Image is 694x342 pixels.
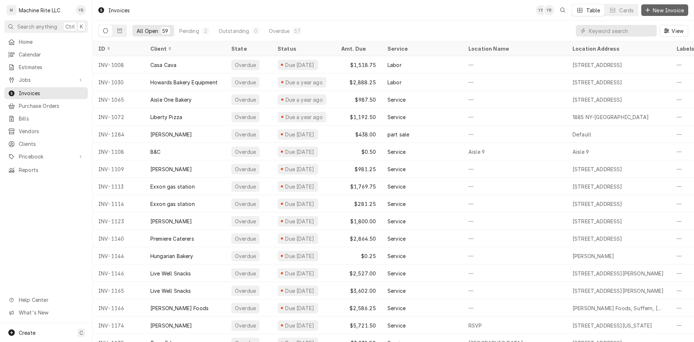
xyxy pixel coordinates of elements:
div: Due [DATE] [284,183,315,190]
div: 57 [294,27,300,35]
div: Service [387,45,455,52]
span: Help Center [19,296,83,304]
div: Yumy Breuer's Avatar [536,5,546,15]
div: ID [98,45,137,52]
div: Overdue [234,148,257,156]
a: Go to Jobs [4,74,88,86]
span: Bills [19,115,84,122]
div: INV-1165 [93,282,145,299]
div: Service [387,218,406,225]
div: INV-1284 [93,126,145,143]
div: 59 [162,27,168,35]
div: Overdue [234,270,257,277]
div: Overdue [234,322,257,329]
span: Ctrl [65,23,75,30]
div: — [463,73,567,91]
a: Reports [4,164,88,176]
span: Create [19,330,35,336]
div: — [463,282,567,299]
div: Service [387,252,406,260]
div: $2,527.00 [335,265,382,282]
div: Cards [619,7,634,14]
div: Overdue [269,27,290,35]
div: [STREET_ADDRESS] [573,183,622,190]
span: Estimates [19,63,84,71]
div: [STREET_ADDRESS][PERSON_NAME] [573,287,664,295]
div: INV-1030 [93,73,145,91]
div: $981.25 [335,160,382,178]
span: Home [19,38,84,46]
div: $1,518.75 [335,56,382,73]
div: Due [DATE] [284,270,315,277]
div: — [463,160,567,178]
div: — [463,108,567,126]
div: Overdue [234,200,257,208]
div: Due [DATE] [284,61,315,69]
div: INV-1008 [93,56,145,73]
div: Howards Bakery Equipment [150,79,218,86]
div: Liberty Pizza [150,113,182,121]
a: Clients [4,138,88,150]
span: Calendar [19,51,84,58]
div: [STREET_ADDRESS] [573,79,622,86]
div: 2 [204,27,208,35]
div: [PERSON_NAME] [150,322,192,329]
div: — [463,126,567,143]
div: Due [DATE] [284,165,315,173]
a: Go to Pricebook [4,151,88,162]
div: — [463,91,567,108]
div: YB [536,5,546,15]
div: B&C [150,148,160,156]
span: Invoices [19,89,84,97]
div: $1,769.75 [335,178,382,195]
div: [STREET_ADDRESS] [573,165,622,173]
div: Service [387,165,406,173]
div: Due a year ago [284,96,324,104]
div: $3,602.00 [335,282,382,299]
div: Service [387,270,406,277]
div: $2,888.25 [335,73,382,91]
div: Location Address [573,45,664,52]
div: Outstanding [219,27,249,35]
div: [STREET_ADDRESS][PERSON_NAME] [573,270,664,277]
div: [STREET_ADDRESS] [573,96,622,104]
div: [STREET_ADDRESS] [573,61,622,69]
div: Overdue [234,61,257,69]
div: [STREET_ADDRESS] [573,200,622,208]
span: What's New [19,309,83,316]
div: Aisle One Bakery [150,96,192,104]
div: $0.25 [335,247,382,265]
div: $1,800.00 [335,212,382,230]
div: $987.50 [335,91,382,108]
div: Machine Rite LLC [19,7,61,14]
div: [PERSON_NAME] Foods [150,304,209,312]
div: Labor [387,79,402,86]
div: Exxon gas station [150,200,195,208]
span: K [80,23,83,30]
div: Due [DATE] [284,200,315,208]
div: INV-1109 [93,160,145,178]
div: Overdue [234,113,257,121]
div: Due a year ago [284,113,324,121]
div: Due [DATE] [284,131,315,138]
div: Casa Cava [150,61,176,69]
input: Keyword search [589,25,653,37]
div: YB [544,5,554,15]
div: — [463,247,567,265]
a: Calendar [4,48,88,60]
div: 0 [254,27,258,35]
div: $281.25 [335,195,382,212]
div: INV-1065 [93,91,145,108]
a: Vendors [4,125,88,137]
div: Aisle 9 [468,148,485,156]
div: [PERSON_NAME] [150,218,192,225]
div: Overdue [234,287,257,295]
div: Default [573,131,591,138]
div: Service [387,183,406,190]
a: Home [4,36,88,48]
div: — [463,195,567,212]
div: Yumy Breuer's Avatar [544,5,554,15]
div: [PERSON_NAME] Foods, Suffern, [GEOGRAPHIC_DATA] [573,304,665,312]
a: Bills [4,113,88,124]
div: [PERSON_NAME] [150,165,192,173]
